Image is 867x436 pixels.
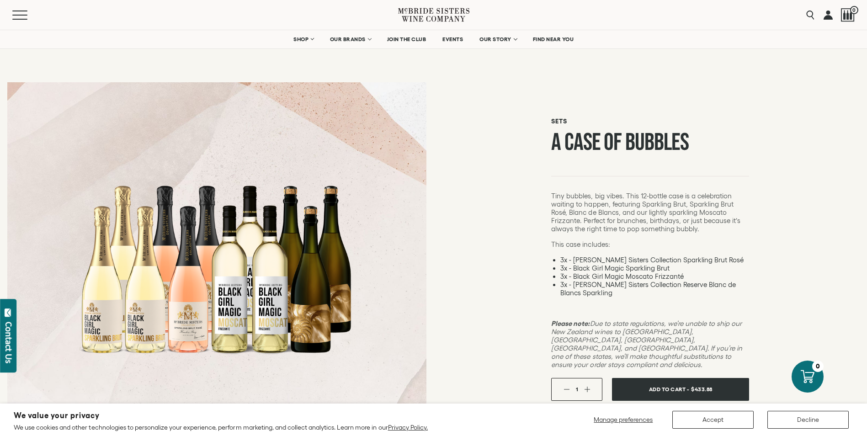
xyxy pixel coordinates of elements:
a: JOIN THE CLUB [381,30,432,48]
a: EVENTS [436,30,469,48]
button: Mobile Menu Trigger [12,11,45,20]
div: Contact Us [4,322,13,363]
span: OUR BRANDS [330,36,366,43]
span: JOIN THE CLUB [387,36,426,43]
li: 3x - [PERSON_NAME] Sisters Collection Reserve Blanc de Blancs Sparkling [560,281,749,297]
span: EVENTS [442,36,463,43]
a: OUR BRANDS [324,30,377,48]
span: Add To Cart - [649,383,689,396]
button: Decline [767,411,849,429]
a: OUR STORY [473,30,522,48]
strong: Please note: [551,319,590,327]
button: Accept [672,411,754,429]
h1: A Case of Bubbles [551,131,749,154]
a: SHOP [287,30,319,48]
span: $433.88 [691,383,713,396]
li: 3x - [PERSON_NAME] Sisters Collection Sparkling Brut Rosé [560,256,749,264]
div: 0 [812,361,824,372]
p: We use cookies and other technologies to personalize your experience, perform marketing, and coll... [14,423,428,431]
span: 0 [850,6,858,14]
p: This case includes: [551,240,749,249]
button: Add To Cart - $433.88 [612,378,749,401]
li: 3x - Black Girl Magic Sparkling Brut [560,264,749,272]
a: Privacy Policy. [388,424,428,431]
h6: Sets [551,117,749,125]
span: OUR STORY [479,36,511,43]
p: Tiny bubbles, big vibes. This 12-bottle case is a celebration waiting to happen, featuring Sparkl... [551,192,749,233]
h2: We value your privacy [14,412,428,420]
a: FIND NEAR YOU [527,30,580,48]
span: FIND NEAR YOU [533,36,574,43]
button: Manage preferences [588,411,659,429]
span: SHOP [293,36,309,43]
em: Due to state regulations, we’re unable to ship our New Zealand wines to [GEOGRAPHIC_DATA], [GEOGR... [551,319,742,368]
li: 3x - Black Girl Magic Moscato Frizzanté [560,272,749,281]
span: Manage preferences [594,416,653,423]
span: 1 [576,386,578,392]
